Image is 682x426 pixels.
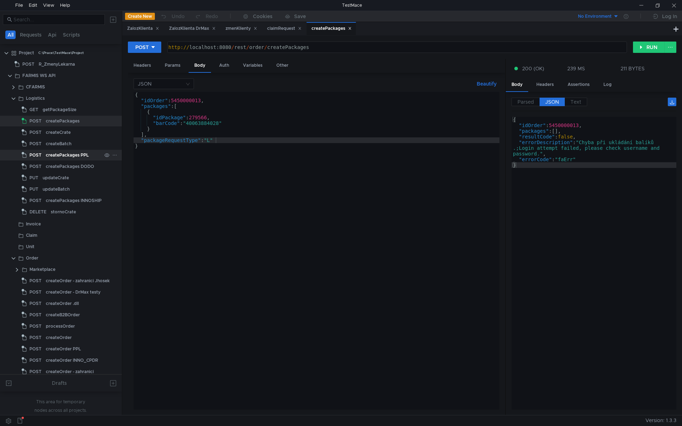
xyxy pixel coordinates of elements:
span: Text [570,99,581,105]
div: Claim [26,230,37,241]
div: 239 MS [567,65,585,72]
span: PUT [29,173,38,183]
button: Requests [18,31,44,39]
span: POST [29,150,42,160]
span: POST [29,332,42,343]
div: createCrate [46,127,71,138]
span: POST [22,59,34,70]
div: ZalozKlienta DrMax [169,25,216,32]
div: Variables [237,59,268,72]
button: Beautify [474,80,499,88]
div: Log In [662,12,677,21]
span: POST [29,321,42,332]
div: createB2BOrder [46,310,80,320]
span: DELETE [29,207,47,217]
span: POST [29,275,42,286]
button: All [5,31,16,39]
div: CFARMIS [26,82,45,92]
input: Search... [13,16,101,23]
button: No Environment [569,11,619,22]
div: getPackageSize [43,104,76,115]
div: createOrder .dll [46,298,79,309]
span: POST [29,310,42,320]
span: POST [29,161,42,172]
div: processOrder [46,321,75,332]
button: RUN [633,42,665,53]
button: Api [46,31,59,39]
span: PUT [29,184,38,195]
div: createBatch [46,138,71,149]
div: ZalozKlienta [127,25,159,32]
div: Marketplace [29,264,55,275]
div: createPackages INNOSHIP [46,195,102,206]
div: createOrder - zahranici [46,366,94,377]
div: Auth [213,59,235,72]
div: Save [294,14,306,19]
div: Unit [26,241,34,252]
div: createOrder - zahranici Jhosek [46,275,110,286]
div: updateBatch [43,184,70,195]
span: POST [29,138,42,149]
div: R_ZmenyLekarna [39,59,75,70]
div: Drafts [52,379,67,387]
span: POST [29,355,42,366]
div: Assertions [562,78,595,91]
div: Undo [172,12,185,21]
div: Cookies [253,12,272,21]
span: JSON [545,99,559,105]
span: POST [29,116,42,126]
div: C:\Prace\TestMace\Project [38,48,84,58]
div: claimRequest [267,25,302,32]
div: createPackages DODO [46,161,94,172]
div: createOrder [46,332,72,343]
button: Create New [125,13,155,20]
span: 200 (OK) [522,65,544,72]
span: Parsed [518,99,534,105]
div: Headers [128,59,157,72]
span: Version: 1.3.3 [645,415,676,426]
div: Log [598,78,617,91]
div: Other [271,59,294,72]
div: FARMIS WS API [22,70,55,81]
div: createOrder INNO_CPDR [46,355,98,366]
button: Undo [155,11,190,22]
div: zmenKlienty [226,25,257,32]
div: Body [189,59,211,73]
button: Redo [190,11,223,22]
div: 211 BYTES [621,65,645,72]
span: POST [29,195,42,206]
div: Params [159,59,186,72]
div: createPackages [46,116,80,126]
div: Logistics [26,93,45,104]
div: POST [135,43,149,51]
div: Headers [531,78,559,91]
span: GET [29,104,38,115]
div: createPackages [312,25,352,32]
div: Body [506,78,528,92]
span: POST [29,287,42,297]
span: POST [29,366,42,377]
div: createPackages PPL [46,150,89,160]
span: POST [29,127,42,138]
span: POST [29,298,42,309]
div: updateCrate [43,173,69,183]
div: Project [19,48,34,58]
div: stornoCrate [51,207,76,217]
div: createOrder PPL [46,344,81,354]
div: createOrder - DrMax testy [46,287,101,297]
div: No Environment [578,13,612,20]
div: Redo [206,12,218,21]
button: Scripts [61,31,82,39]
span: POST [29,344,42,354]
div: Invoice [26,219,41,229]
button: POST [128,42,161,53]
div: Order [26,253,38,263]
